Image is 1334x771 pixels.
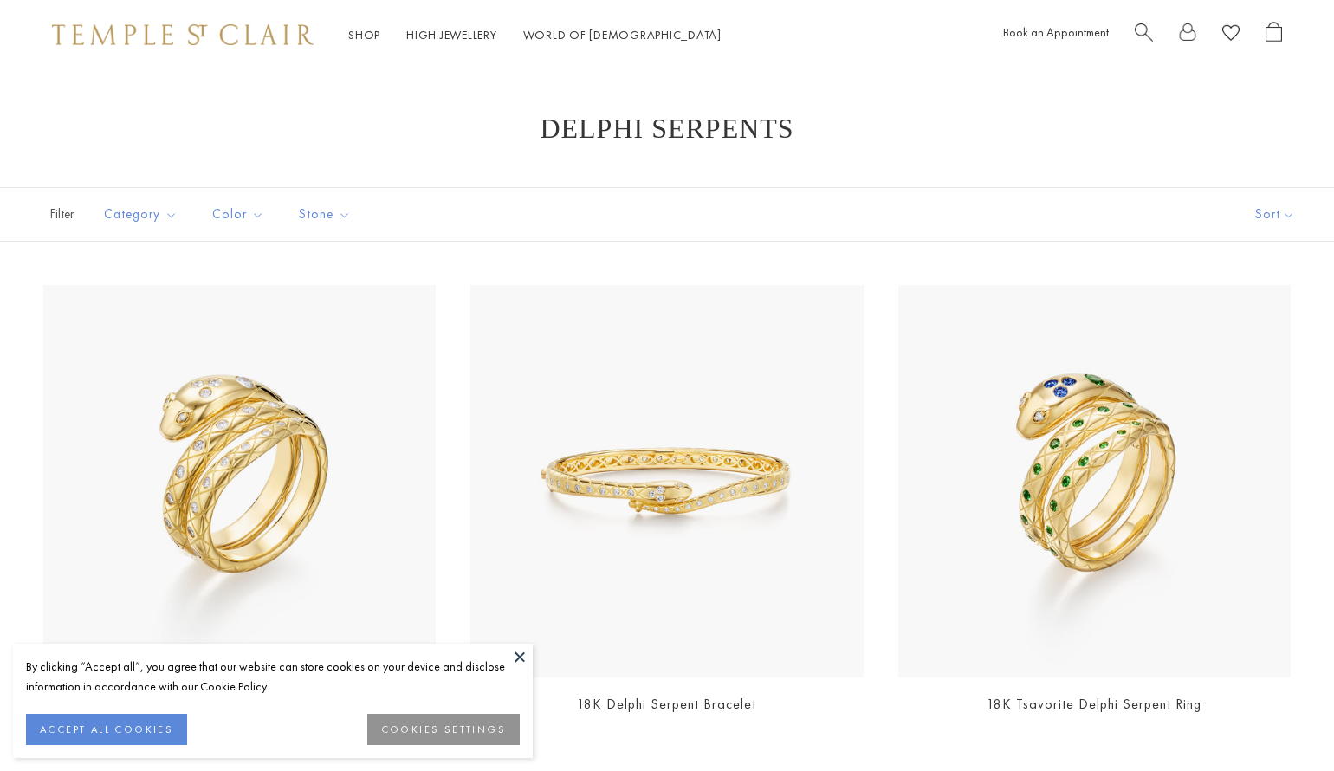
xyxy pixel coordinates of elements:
button: Show sort by [1216,188,1334,241]
a: 18K Tsavorite Delphi Serpent Ring [987,695,1201,713]
h1: Delphi Serpents [69,113,1265,144]
img: R31835-SERPENT [43,285,436,677]
img: Temple St. Clair [52,24,314,45]
a: Search [1135,22,1153,49]
span: Color [204,204,277,225]
a: View Wishlist [1222,22,1240,49]
button: Color [199,195,277,234]
div: By clicking “Accept all”, you agree that our website can store cookies on your device and disclos... [26,657,520,696]
a: World of [DEMOGRAPHIC_DATA]World of [DEMOGRAPHIC_DATA] [523,27,722,42]
button: COOKIES SETTINGS [367,714,520,745]
span: Stone [290,204,364,225]
nav: Main navigation [348,24,722,46]
a: R31835-SERPENTR31835-SERPENT [43,285,436,677]
button: Category [91,195,191,234]
img: R36135-SRPBSTG [898,285,1291,677]
button: Stone [286,195,364,234]
a: ShopShop [348,27,380,42]
img: 18K Delphi Serpent Bracelet [470,285,863,677]
a: 18K Delphi Serpent Bracelet18K Delphi Serpent Bracelet [470,285,863,677]
a: R36135-SRPBSTGR36135-SRPBSTG [898,285,1291,677]
button: ACCEPT ALL COOKIES [26,714,187,745]
iframe: Gorgias live chat messenger [1247,690,1317,754]
span: Category [95,204,191,225]
a: Book an Appointment [1003,24,1109,40]
a: High JewelleryHigh Jewellery [406,27,497,42]
a: 18K Delphi Serpent Bracelet [577,695,756,713]
a: Open Shopping Bag [1266,22,1282,49]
